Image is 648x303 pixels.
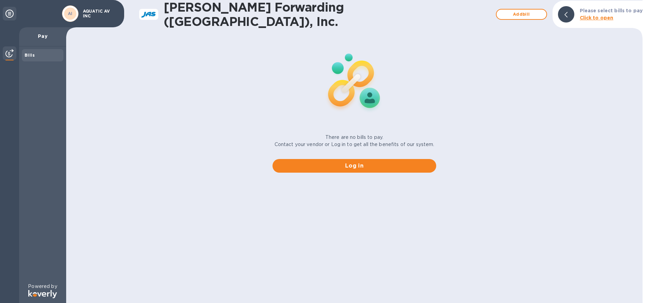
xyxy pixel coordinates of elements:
[496,9,547,20] button: Addbill
[68,11,73,16] b: AI
[25,53,35,58] b: Bills
[278,162,431,170] span: Log in
[275,134,435,148] p: There are no bills to pay. Contact your vendor or Log in to get all the benefits of our system.
[580,8,643,13] b: Please select bills to pay
[28,283,57,290] p: Powered by
[28,290,57,298] img: Logo
[25,33,61,40] p: Pay
[273,159,436,173] button: Log in
[502,10,541,18] span: Add bill
[83,9,117,18] p: AQUATIC AV INC
[580,15,614,20] b: Click to open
